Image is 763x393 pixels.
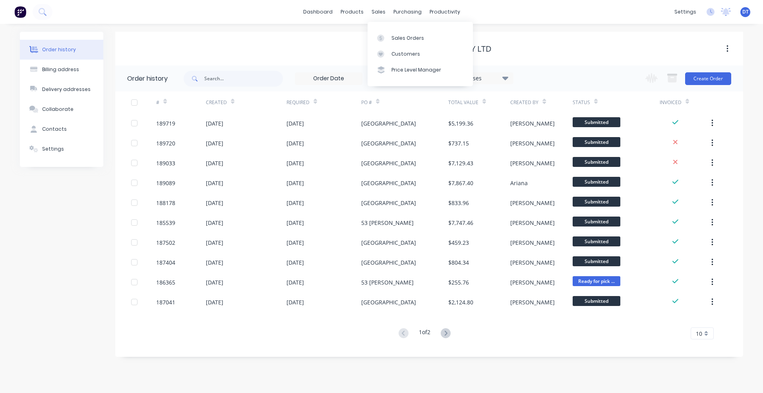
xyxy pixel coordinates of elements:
div: Billing address [42,66,79,73]
div: Created [206,91,287,113]
div: $804.34 [448,258,469,267]
div: $2,124.80 [448,298,473,306]
div: Invoiced [660,91,709,113]
span: Submitted [573,256,620,266]
div: [PERSON_NAME] [510,159,555,167]
div: $459.23 [448,238,469,247]
div: [DATE] [287,199,304,207]
a: Price Level Manager [368,62,473,78]
div: $833.96 [448,199,469,207]
div: [DATE] [287,258,304,267]
a: dashboard [299,6,337,18]
div: [DATE] [206,238,223,247]
div: Customers [391,50,420,58]
div: $7,867.40 [448,179,473,187]
div: purchasing [389,6,426,18]
div: Price Level Manager [391,66,441,74]
div: $737.15 [448,139,469,147]
div: # [156,99,159,106]
div: [DATE] [287,219,304,227]
span: DT [742,8,749,15]
div: 186365 [156,278,175,287]
div: [DATE] [206,179,223,187]
div: Created By [510,99,538,106]
div: Ariana [510,179,528,187]
div: 189720 [156,139,175,147]
div: Collaborate [42,106,74,113]
div: 189719 [156,119,175,128]
div: RAPID ROOF SOLUTIONS PTY LTD [367,44,492,54]
span: Ready for pick ... [573,276,620,286]
div: Status [573,91,660,113]
div: [GEOGRAPHIC_DATA] [361,119,416,128]
span: Submitted [573,117,620,127]
div: Contacts [42,126,67,133]
button: Order history [20,40,103,60]
div: [PERSON_NAME] [510,238,555,247]
img: Factory [14,6,26,18]
button: Collaborate [20,99,103,119]
div: sales [368,6,389,18]
div: # [156,91,206,113]
div: [GEOGRAPHIC_DATA] [361,298,416,306]
div: settings [670,6,700,18]
div: PO # [361,99,372,106]
div: Total Value [448,91,510,113]
span: Submitted [573,137,620,147]
div: [DATE] [206,258,223,267]
a: Sales Orders [368,30,473,46]
div: [GEOGRAPHIC_DATA] [361,159,416,167]
div: [DATE] [206,119,223,128]
div: 185539 [156,219,175,227]
div: [DATE] [206,139,223,147]
div: Status [573,99,590,106]
button: Create Order [685,72,731,85]
div: [PERSON_NAME] [510,298,555,306]
div: Required [287,91,361,113]
div: [PERSON_NAME] [510,119,555,128]
div: Sales Orders [391,35,424,42]
div: [DATE] [206,298,223,306]
div: Order history [42,46,76,53]
button: Settings [20,139,103,159]
div: [DATE] [287,298,304,306]
span: 10 [696,329,702,338]
input: Search... [204,71,283,87]
div: 188178 [156,199,175,207]
div: [PERSON_NAME] [510,258,555,267]
div: productivity [426,6,464,18]
div: PO # [361,91,448,113]
div: $7,129.43 [448,159,473,167]
button: Contacts [20,119,103,139]
input: Order Date [295,73,362,85]
div: [GEOGRAPHIC_DATA] [361,179,416,187]
div: 53 [PERSON_NAME] [361,278,414,287]
button: Billing address [20,60,103,79]
div: [DATE] [287,278,304,287]
span: Submitted [573,177,620,187]
div: [PERSON_NAME] [510,278,555,287]
div: 1 of 2 [419,328,430,339]
span: Submitted [573,296,620,306]
div: [DATE] [206,278,223,287]
a: Customers [368,46,473,62]
div: 189033 [156,159,175,167]
div: 11 Statuses [446,74,513,83]
div: [PERSON_NAME] [510,139,555,147]
div: $5,199.36 [448,119,473,128]
div: [GEOGRAPHIC_DATA] [361,258,416,267]
div: [GEOGRAPHIC_DATA] [361,238,416,247]
div: [DATE] [287,159,304,167]
div: [DATE] [287,119,304,128]
div: $255.76 [448,278,469,287]
div: Created [206,99,227,106]
div: Created By [510,91,572,113]
span: Submitted [573,157,620,167]
div: 189089 [156,179,175,187]
div: [DATE] [287,179,304,187]
span: Submitted [573,236,620,246]
div: [DATE] [206,159,223,167]
div: Delivery addresses [42,86,91,93]
div: 187041 [156,298,175,306]
div: [PERSON_NAME] [510,199,555,207]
